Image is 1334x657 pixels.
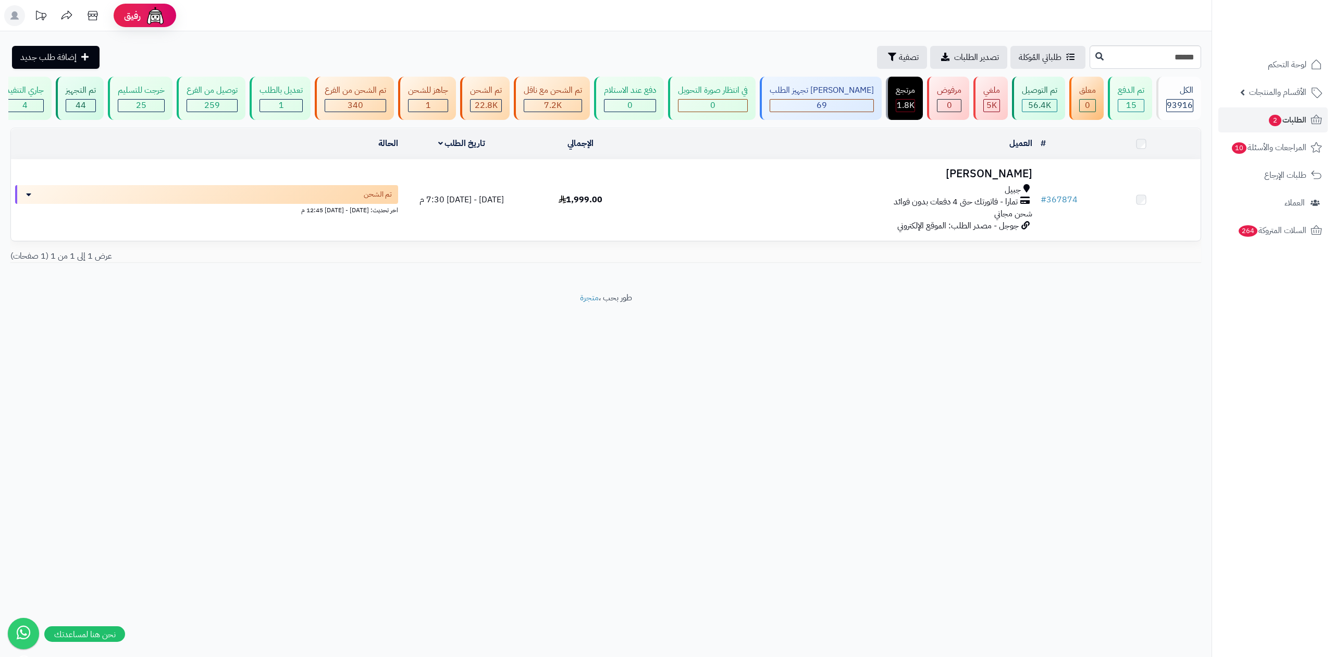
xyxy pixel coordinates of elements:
[930,46,1007,69] a: تصدير الطلبات
[1218,163,1328,188] a: طلبات الإرجاع
[899,51,919,64] span: تصفية
[1218,107,1328,132] a: الطلبات2
[937,84,961,96] div: مرفوض
[954,51,999,64] span: تصدير الطلبات
[1249,85,1306,100] span: الأقسام والمنتجات
[118,100,164,112] div: 25
[1154,77,1203,120] a: الكل93916
[1041,193,1078,206] a: #367874
[471,100,501,112] div: 22777
[896,100,915,112] div: 1800
[396,77,458,120] a: جاهز للشحن 1
[175,77,248,120] a: توصيل من الفرع 259
[984,100,999,112] div: 4950
[1067,77,1106,120] a: معلق 0
[1167,99,1193,112] span: 93916
[644,168,1032,180] h3: [PERSON_NAME]
[408,84,448,96] div: جاهز للشحن
[1284,196,1305,210] span: العملاء
[1231,140,1306,155] span: المراجعات والأسئلة
[897,99,915,112] span: 1.8K
[592,77,666,120] a: دفع عند الاستلام 0
[770,100,873,112] div: 69
[567,137,594,150] a: الإجمالي
[20,51,77,64] span: إضافة طلب جديد
[458,77,512,120] a: تم الشحن 22.8K
[204,99,220,112] span: 259
[544,99,562,112] span: 7.2K
[66,100,95,112] div: 44
[1166,84,1193,96] div: الكل
[475,99,498,112] span: 22.8K
[364,189,392,200] span: تم الشحن
[524,100,582,112] div: 7223
[279,99,284,112] span: 1
[1268,113,1306,127] span: الطلبات
[1238,223,1306,238] span: السلات المتروكة
[28,5,54,29] a: تحديثات المنصة
[106,77,175,120] a: خرجت للتسليم 25
[627,99,633,112] span: 0
[604,84,656,96] div: دفع عند الاستلام
[1106,77,1154,120] a: تم الدفع 15
[66,84,96,96] div: تم التجهيز
[325,100,386,112] div: 340
[604,100,656,112] div: 0
[1022,84,1057,96] div: تم التوصيل
[6,84,44,96] div: جاري التنفيذ
[12,46,100,69] a: إضافة طلب جديد
[1019,51,1061,64] span: طلباتي المُوكلة
[6,100,43,112] div: 4
[470,84,502,96] div: تم الشحن
[15,204,398,215] div: اخر تحديث: [DATE] - [DATE] 12:45 م
[971,77,1010,120] a: ملغي 5K
[438,137,486,150] a: تاريخ الطلب
[3,250,606,262] div: عرض 1 إلى 1 من 1 (1 صفحات)
[1079,84,1096,96] div: معلق
[118,84,165,96] div: خرجت للتسليم
[1218,190,1328,215] a: العملاء
[1041,193,1046,206] span: #
[124,9,141,22] span: رفيق
[1118,84,1144,96] div: تم الدفع
[1041,137,1046,150] a: #
[22,99,28,112] span: 4
[1028,99,1051,112] span: 56.4K
[1010,77,1067,120] a: تم التوصيل 56.4K
[896,84,915,96] div: مرتجع
[758,77,884,120] a: [PERSON_NAME] تجهيز الطلب 69
[925,77,971,120] a: مرفوض 0
[378,137,398,150] a: الحالة
[1218,218,1328,243] a: السلات المتروكة264
[678,84,748,96] div: في انتظار صورة التحويل
[76,99,86,112] span: 44
[559,193,602,206] span: 1,999.00
[187,84,238,96] div: توصيل من الفرع
[678,100,747,112] div: 0
[877,46,927,69] button: تصفية
[1022,100,1057,112] div: 56408
[1239,225,1257,237] span: 264
[1010,46,1085,69] a: طلباتي المُوكلة
[419,193,504,206] span: [DATE] - [DATE] 7:30 م
[248,77,313,120] a: تعديل بالطلب 1
[1218,52,1328,77] a: لوحة التحكم
[947,99,952,112] span: 0
[710,99,715,112] span: 0
[325,84,386,96] div: تم الشحن من الفرع
[986,99,997,112] span: 5K
[994,208,1032,220] span: شحن مجاني
[512,77,592,120] a: تم الشحن مع ناقل 7.2K
[136,99,146,112] span: 25
[524,84,582,96] div: تم الشحن مع ناقل
[894,196,1018,208] span: تمارا - فاتورتك حتى 4 دفعات بدون فوائد
[817,99,827,112] span: 69
[1080,100,1095,112] div: 0
[1232,142,1246,154] span: 10
[260,84,303,96] div: تعديل بالطلب
[580,291,599,304] a: متجرة
[1264,168,1306,182] span: طلبات الإرجاع
[1263,29,1324,51] img: logo-2.png
[897,220,1019,232] span: جوجل - مصدر الطلب: الموقع الإلكتروني
[145,5,166,26] img: ai-face.png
